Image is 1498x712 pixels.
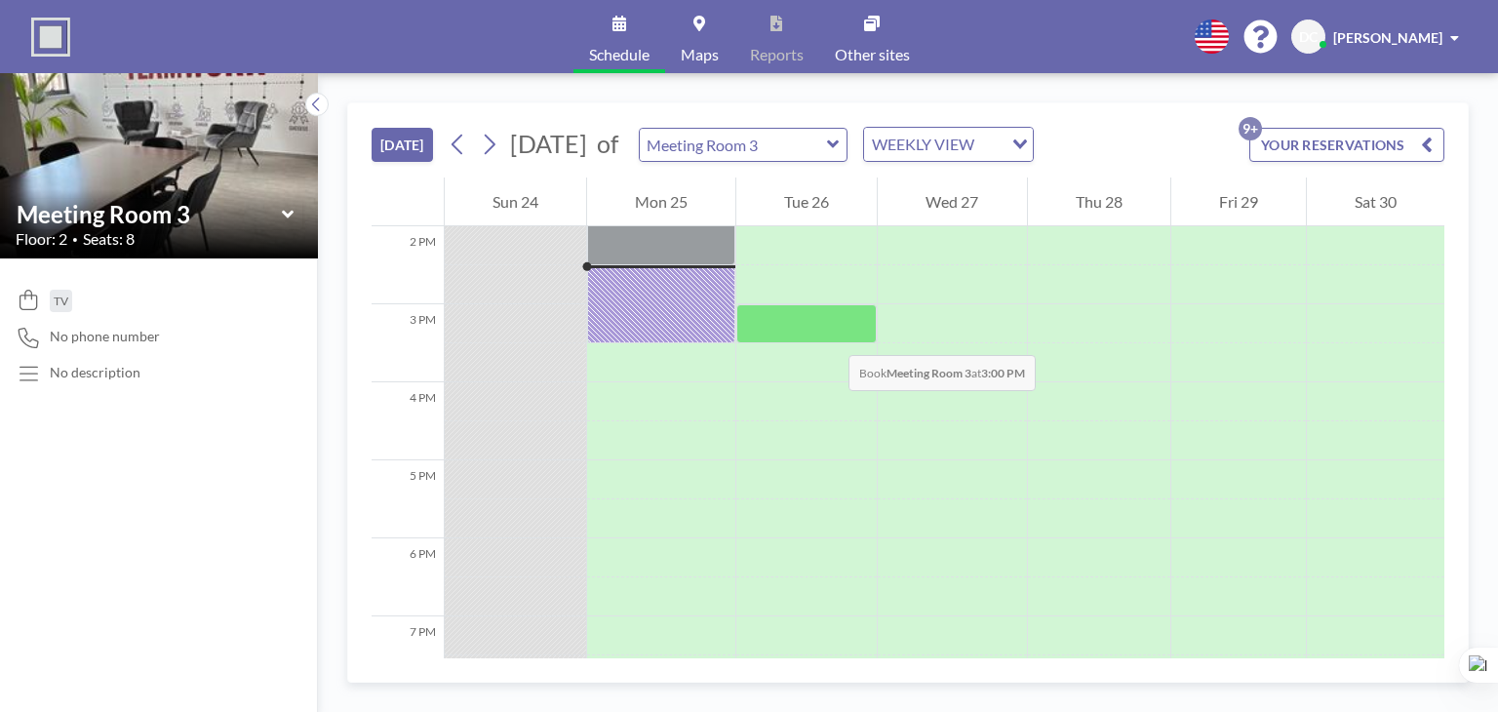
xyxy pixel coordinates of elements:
[372,616,444,694] div: 7 PM
[864,128,1033,161] div: Search for option
[54,294,68,308] span: TV
[1239,117,1262,140] p: 9+
[1333,29,1442,46] span: [PERSON_NAME]
[878,178,1026,226] div: Wed 27
[1307,178,1444,226] div: Sat 30
[50,364,140,381] div: No description
[31,18,70,57] img: organization-logo
[681,47,719,62] span: Maps
[17,200,282,228] input: Meeting Room 3
[372,226,444,304] div: 2 PM
[372,304,444,382] div: 3 PM
[868,132,978,157] span: WEEKLY VIEW
[50,328,160,345] span: No phone number
[750,47,804,62] span: Reports
[597,129,618,159] span: of
[1171,178,1306,226] div: Fri 29
[16,229,67,249] span: Floor: 2
[736,178,877,226] div: Tue 26
[372,382,444,460] div: 4 PM
[372,538,444,616] div: 6 PM
[980,132,1001,157] input: Search for option
[835,47,910,62] span: Other sites
[981,366,1025,380] b: 3:00 PM
[589,47,650,62] span: Schedule
[587,178,735,226] div: Mon 25
[83,229,135,249] span: Seats: 8
[372,460,444,538] div: 5 PM
[1299,28,1318,46] span: DC
[1249,128,1444,162] button: YOUR RESERVATIONS9+
[72,233,78,246] span: •
[1028,178,1170,226] div: Thu 28
[640,129,827,161] input: Meeting Room 3
[887,366,971,380] b: Meeting Room 3
[445,178,586,226] div: Sun 24
[510,129,587,158] span: [DATE]
[372,128,433,162] button: [DATE]
[848,355,1036,391] span: Book at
